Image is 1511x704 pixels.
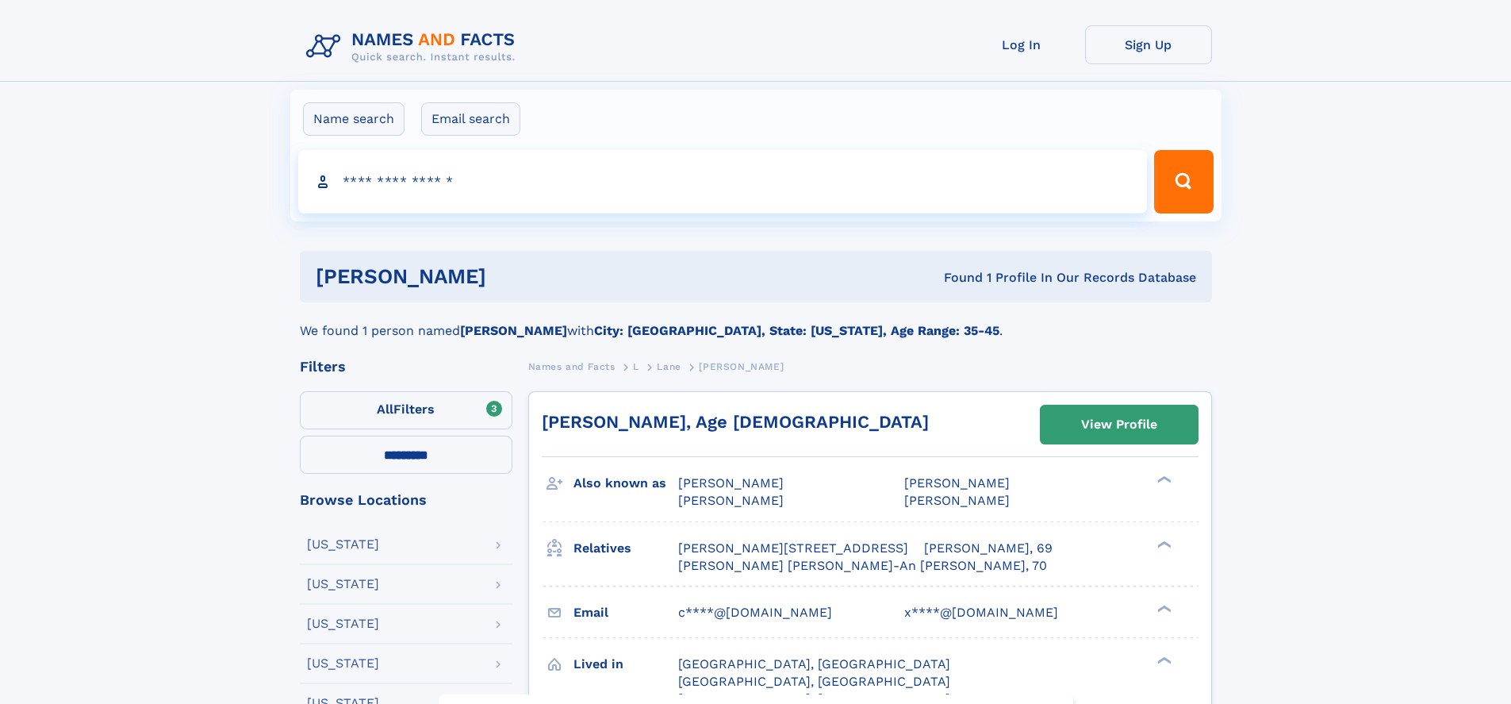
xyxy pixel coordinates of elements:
[678,475,784,490] span: [PERSON_NAME]
[678,540,908,557] a: [PERSON_NAME][STREET_ADDRESS]
[1153,603,1172,614] div: ❯
[316,267,715,287] h1: [PERSON_NAME]
[307,578,379,591] div: [US_STATE]
[300,302,1212,340] div: We found 1 person named with .
[573,599,678,626] h3: Email
[573,535,678,562] h3: Relatives
[633,356,639,376] a: L
[678,557,1047,575] a: [PERSON_NAME] [PERSON_NAME]-An [PERSON_NAME], 70
[633,361,639,372] span: L
[678,656,950,671] span: [GEOGRAPHIC_DATA], [GEOGRAPHIC_DATA]
[421,102,520,136] label: Email search
[1085,25,1212,64] a: Sign Up
[307,617,379,630] div: [US_STATE]
[377,402,393,417] span: All
[542,412,929,432] a: [PERSON_NAME], Age [DEMOGRAPHIC_DATA]
[1081,406,1157,443] div: View Profile
[1153,475,1172,485] div: ❯
[678,493,784,508] span: [PERSON_NAME]
[300,391,512,429] label: Filters
[300,493,512,507] div: Browse Locations
[573,651,678,678] h3: Lived in
[300,25,528,68] img: Logo Names and Facts
[924,540,1053,557] a: [PERSON_NAME], 69
[1153,539,1172,549] div: ❯
[958,25,1085,64] a: Log In
[715,269,1196,287] div: Found 1 Profile In Our Records Database
[528,356,616,376] a: Names and Facts
[594,323,999,338] b: City: [GEOGRAPHIC_DATA], State: [US_STATE], Age Range: 35-45
[303,102,405,136] label: Name search
[573,470,678,497] h3: Also known as
[1154,150,1213,214] button: Search Button
[307,538,379,551] div: [US_STATE]
[699,361,784,372] span: [PERSON_NAME]
[460,323,567,338] b: [PERSON_NAME]
[657,356,681,376] a: Lane
[657,361,681,372] span: Lane
[298,150,1148,214] input: search input
[678,674,950,689] span: [GEOGRAPHIC_DATA], [GEOGRAPHIC_DATA]
[1041,406,1198,444] a: View Profile
[904,493,1010,508] span: [PERSON_NAME]
[300,360,512,374] div: Filters
[1153,655,1172,665] div: ❯
[307,657,379,670] div: [US_STATE]
[904,475,1010,490] span: [PERSON_NAME]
